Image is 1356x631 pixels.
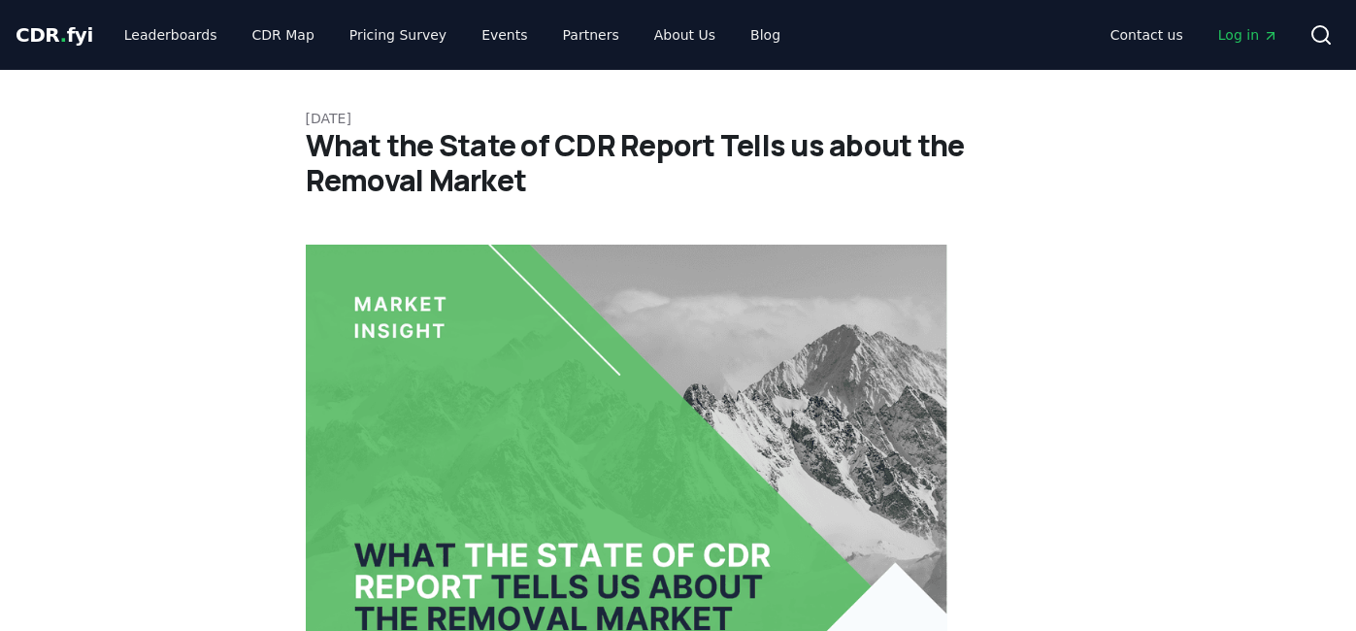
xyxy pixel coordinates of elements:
[306,109,1051,128] p: [DATE]
[306,128,1051,198] h1: What the State of CDR Report Tells us about the Removal Market
[237,17,330,52] a: CDR Map
[1095,17,1199,52] a: Contact us
[639,17,731,52] a: About Us
[334,17,462,52] a: Pricing Survey
[547,17,635,52] a: Partners
[60,23,67,47] span: .
[466,17,543,52] a: Events
[16,21,93,49] a: CDR.fyi
[735,17,796,52] a: Blog
[16,23,93,47] span: CDR fyi
[1203,17,1294,52] a: Log in
[109,17,233,52] a: Leaderboards
[109,17,796,52] nav: Main
[1095,17,1294,52] nav: Main
[1218,25,1278,45] span: Log in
